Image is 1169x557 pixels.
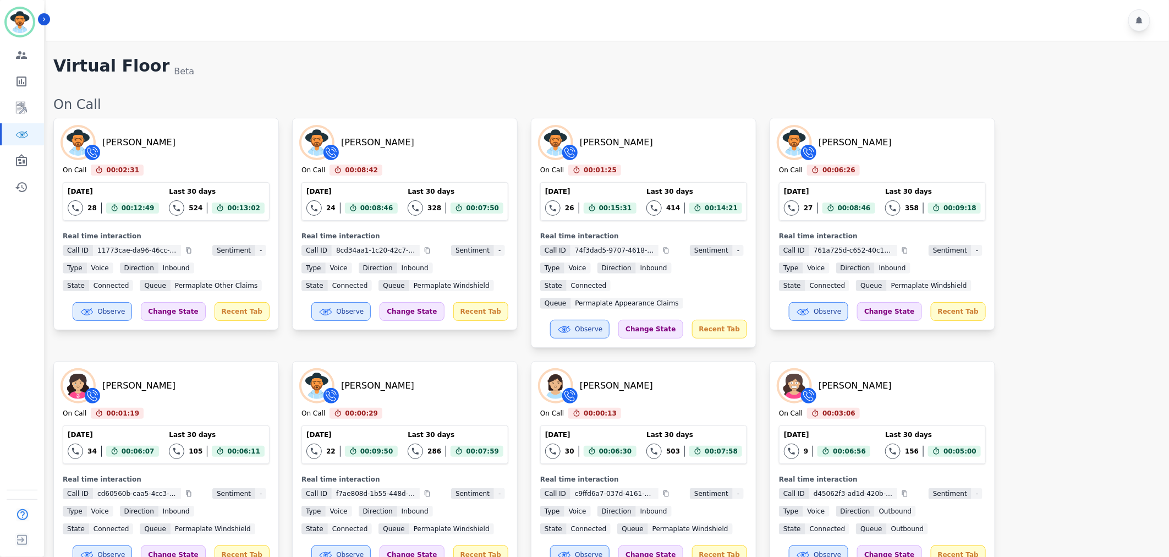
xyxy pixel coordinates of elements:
[599,446,632,457] span: 00:06:30
[397,506,433,517] span: inbound
[120,506,158,517] span: Direction
[779,409,803,419] div: On Call
[550,320,610,338] button: Observe
[648,523,733,534] span: Permaplate Windshield
[408,430,503,439] div: Last 30 days
[779,166,803,176] div: On Call
[87,204,97,212] div: 28
[106,165,139,176] span: 00:02:31
[779,506,803,517] span: Type
[189,447,202,456] div: 105
[856,280,886,291] span: Queue
[63,409,86,419] div: On Call
[856,523,886,534] span: Queue
[63,245,93,256] span: Call ID
[63,263,87,274] span: Type
[169,187,265,196] div: Last 30 days
[326,447,336,456] div: 22
[451,488,494,499] span: Sentiment
[784,187,875,196] div: [DATE]
[427,447,441,456] div: 286
[929,245,972,256] span: Sentiment
[89,523,134,534] span: connected
[567,523,611,534] span: connected
[345,165,378,176] span: 00:08:42
[301,166,325,176] div: On Call
[584,408,617,419] span: 00:00:13
[63,475,270,484] div: Real time interaction
[875,263,910,274] span: inbound
[63,506,87,517] span: Type
[819,379,892,392] div: [PERSON_NAME]
[779,523,805,534] span: State
[819,136,892,149] div: [PERSON_NAME]
[360,446,393,457] span: 00:09:50
[545,187,636,196] div: [DATE]
[311,302,371,321] button: Observe
[540,370,571,401] img: Avatar
[540,232,747,241] div: Real time interaction
[784,430,870,439] div: [DATE]
[779,263,803,274] span: Type
[692,320,747,338] div: Recent Tab
[87,263,113,274] span: voice
[540,506,564,517] span: Type
[87,506,113,517] span: voice
[68,187,158,196] div: [DATE]
[380,302,444,321] div: Change State
[905,447,919,456] div: 156
[597,263,636,274] span: Direction
[169,430,265,439] div: Last 30 days
[102,379,175,392] div: [PERSON_NAME]
[494,245,505,256] span: -
[567,280,611,291] span: connected
[705,446,738,457] span: 00:07:58
[93,245,181,256] span: 11773cae-da96-46cc-8645-4e35884997f6
[494,488,505,499] span: -
[540,166,564,176] div: On Call
[565,447,574,456] div: 30
[301,409,325,419] div: On Call
[87,447,97,456] div: 34
[359,263,397,274] span: Direction
[636,506,672,517] span: inbound
[618,320,683,338] div: Change State
[540,127,571,158] img: Avatar
[646,187,742,196] div: Last 30 days
[409,280,494,291] span: Permaplate Windshield
[972,488,983,499] span: -
[565,204,574,212] div: 26
[215,302,270,321] div: Recent Tab
[570,488,658,499] span: c9ffd6a7-037d-4161-b575-fae47b67eff3
[63,232,270,241] div: Real time interaction
[53,96,1158,113] div: On Call
[584,165,617,176] span: 00:01:25
[636,263,672,274] span: inbound
[408,187,503,196] div: Last 30 days
[120,263,158,274] span: Direction
[306,430,397,439] div: [DATE]
[158,263,194,274] span: inbound
[599,203,632,214] span: 00:15:31
[809,488,897,499] span: d45062f3-ad1d-420b-bc6e-ac63dce7ee28
[301,245,332,256] span: Call ID
[789,302,848,321] button: Observe
[63,280,89,291] span: State
[171,523,255,534] span: Permaplate Windshield
[141,302,205,321] div: Change State
[359,506,397,517] span: Direction
[929,488,972,499] span: Sentiment
[332,488,420,499] span: f7ae808d-1b55-448d-8322-1273a78ff35c
[427,204,441,212] div: 328
[341,379,414,392] div: [PERSON_NAME]
[836,263,875,274] span: Direction
[301,232,508,241] div: Real time interaction
[666,204,680,212] div: 414
[306,187,397,196] div: [DATE]
[336,307,364,316] span: Observe
[68,430,158,439] div: [DATE]
[122,203,155,214] span: 00:12:49
[943,446,976,457] span: 00:05:00
[301,523,328,534] span: State
[805,280,850,291] span: connected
